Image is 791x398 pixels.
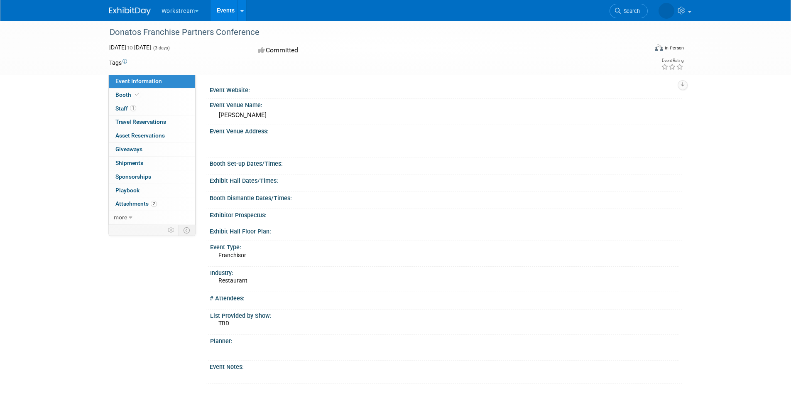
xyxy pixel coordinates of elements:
a: Asset Reservations [109,129,195,142]
div: [PERSON_NAME] [216,109,676,122]
a: Booth [109,88,195,102]
div: Event Notes: [210,361,682,371]
a: Sponsorships [109,170,195,184]
div: Event Venue Address: [210,125,682,135]
span: to [126,44,134,51]
div: Event Website: [210,84,682,94]
div: Exhibit Hall Dates/Times: [210,174,682,185]
div: Booth Set-up Dates/Times: [210,157,682,168]
div: Event Venue Name: [210,99,682,109]
div: Exhibitor Prospectus: [210,209,682,219]
div: In-Person [664,45,684,51]
span: Restaurant [218,277,247,284]
i: Booth reservation complete [135,92,139,97]
div: Industry: [210,267,678,277]
img: Format-Inperson.png [655,44,663,51]
span: 1 [130,105,136,111]
span: Event Information [115,78,162,84]
a: Search [610,4,648,18]
span: Giveaways [115,146,142,152]
span: [DATE] [DATE] [109,44,151,51]
span: Franchisor [218,252,246,258]
span: Asset Reservations [115,132,165,139]
span: Travel Reservations [115,118,166,125]
a: more [109,211,195,224]
div: Event Type: [210,241,678,251]
a: Playbook [109,184,195,197]
div: Event Format [599,43,684,56]
span: TBD [218,320,229,327]
span: Playbook [115,187,140,194]
span: Staff [115,105,136,112]
div: List Provided by Show: [210,310,678,320]
div: Event Rating [661,59,683,63]
div: Booth Dismantle Dates/Times: [210,192,682,202]
img: ExhibitDay [109,7,151,15]
a: Staff1 [109,102,195,115]
span: Search [621,8,640,14]
span: 2 [151,201,157,207]
span: Booth [115,91,141,98]
td: Toggle Event Tabs [178,225,195,236]
div: Planner: [210,335,678,345]
td: Tags [109,59,127,67]
a: Giveaways [109,143,195,156]
span: more [114,214,127,221]
span: Sponsorships [115,173,151,180]
span: (3 days) [152,45,170,51]
div: Donatos Franchise Partners Conference [107,25,635,40]
span: Attachments [115,200,157,207]
img: Josh Smith [659,3,674,19]
div: Committed [256,43,439,58]
a: Shipments [109,157,195,170]
a: Event Information [109,75,195,88]
a: Attachments2 [109,197,195,211]
td: Personalize Event Tab Strip [164,225,179,236]
span: Shipments [115,160,143,166]
a: Travel Reservations [109,115,195,129]
div: # Attendees: [210,292,682,302]
div: Exhibit Hall Floor Plan: [210,225,682,236]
